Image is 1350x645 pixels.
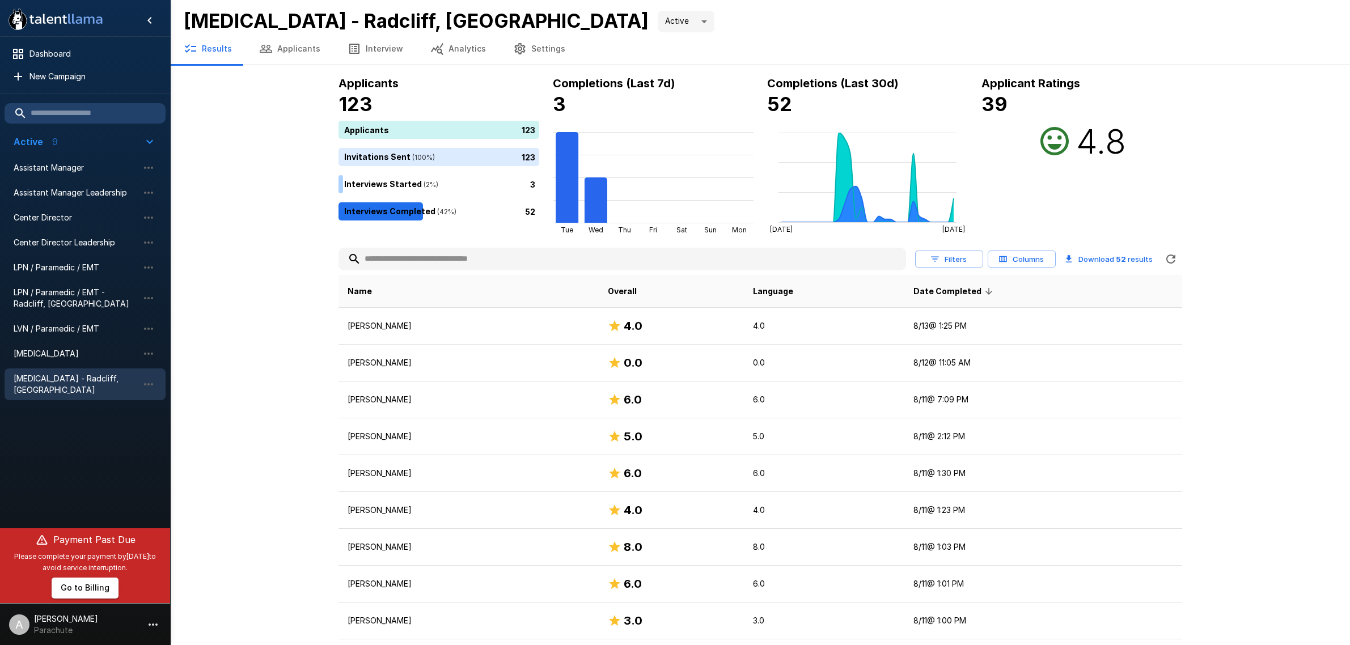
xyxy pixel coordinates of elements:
b: Applicant Ratings [981,77,1080,90]
b: 52 [1116,254,1126,264]
b: 3 [553,92,566,116]
tspan: Wed [588,226,603,234]
p: [PERSON_NAME] [348,357,590,368]
p: 4.0 [753,504,895,516]
b: 123 [338,92,373,116]
button: Columns [988,251,1056,268]
h6: 5.0 [624,427,642,445]
button: Interview [334,33,417,65]
p: 3.0 [753,615,895,626]
h6: 6.0 [624,464,642,482]
p: [PERSON_NAME] [348,541,590,553]
tspan: Fri [649,226,657,234]
h6: 0.0 [624,354,642,372]
td: 8/11 @ 2:12 PM [904,418,1182,455]
button: Refreshing... [1159,248,1182,270]
p: 6.0 [753,578,895,589]
button: Filters [915,251,983,268]
p: 3 [530,178,535,190]
p: 123 [522,124,535,135]
p: [PERSON_NAME] [348,431,590,442]
p: 5.0 [753,431,895,442]
p: 6.0 [753,468,895,479]
button: Applicants [246,33,334,65]
h6: 3.0 [624,612,642,630]
td: 8/11 @ 1:00 PM [904,602,1182,639]
button: Results [170,33,246,65]
h6: 8.0 [624,538,642,556]
p: 4.0 [753,320,895,332]
h2: 4.8 [1076,121,1126,162]
td: 8/11 @ 1:01 PM [904,566,1182,602]
div: Active [658,11,714,32]
button: Settings [500,33,579,65]
p: [PERSON_NAME] [348,578,590,589]
td: 8/11 @ 1:03 PM [904,529,1182,566]
p: 6.0 [753,394,895,405]
td: 8/13 @ 1:25 PM [904,308,1182,345]
button: Download 52 results [1060,248,1157,270]
b: 52 [767,92,792,116]
button: Analytics [417,33,500,65]
p: 123 [522,151,535,163]
h6: 6.0 [624,575,642,593]
tspan: Thu [617,226,630,234]
span: Overall [608,285,637,298]
tspan: [DATE] [942,225,964,234]
b: Applicants [338,77,399,90]
h6: 4.0 [624,501,642,519]
p: [PERSON_NAME] [348,615,590,626]
h6: 6.0 [624,391,642,409]
td: 8/11 @ 1:23 PM [904,492,1182,529]
span: Date Completed [913,285,996,298]
h6: 4.0 [624,317,642,335]
b: Completions (Last 7d) [553,77,675,90]
span: Name [348,285,372,298]
b: 39 [981,92,1008,116]
b: [MEDICAL_DATA] - Radcliff, [GEOGRAPHIC_DATA] [184,9,649,32]
td: 8/11 @ 7:09 PM [904,381,1182,418]
p: [PERSON_NAME] [348,468,590,479]
tspan: Mon [731,226,746,234]
p: [PERSON_NAME] [348,504,590,516]
p: [PERSON_NAME] [348,320,590,332]
td: 8/12 @ 11:05 AM [904,345,1182,381]
span: Language [753,285,793,298]
p: 0.0 [753,357,895,368]
p: 8.0 [753,541,895,553]
p: [PERSON_NAME] [348,394,590,405]
tspan: Sun [704,226,717,234]
b: Completions (Last 30d) [767,77,899,90]
tspan: Tue [561,226,573,234]
tspan: [DATE] [770,225,793,234]
tspan: Sat [676,226,687,234]
td: 8/11 @ 1:30 PM [904,455,1182,492]
p: 52 [525,205,535,217]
